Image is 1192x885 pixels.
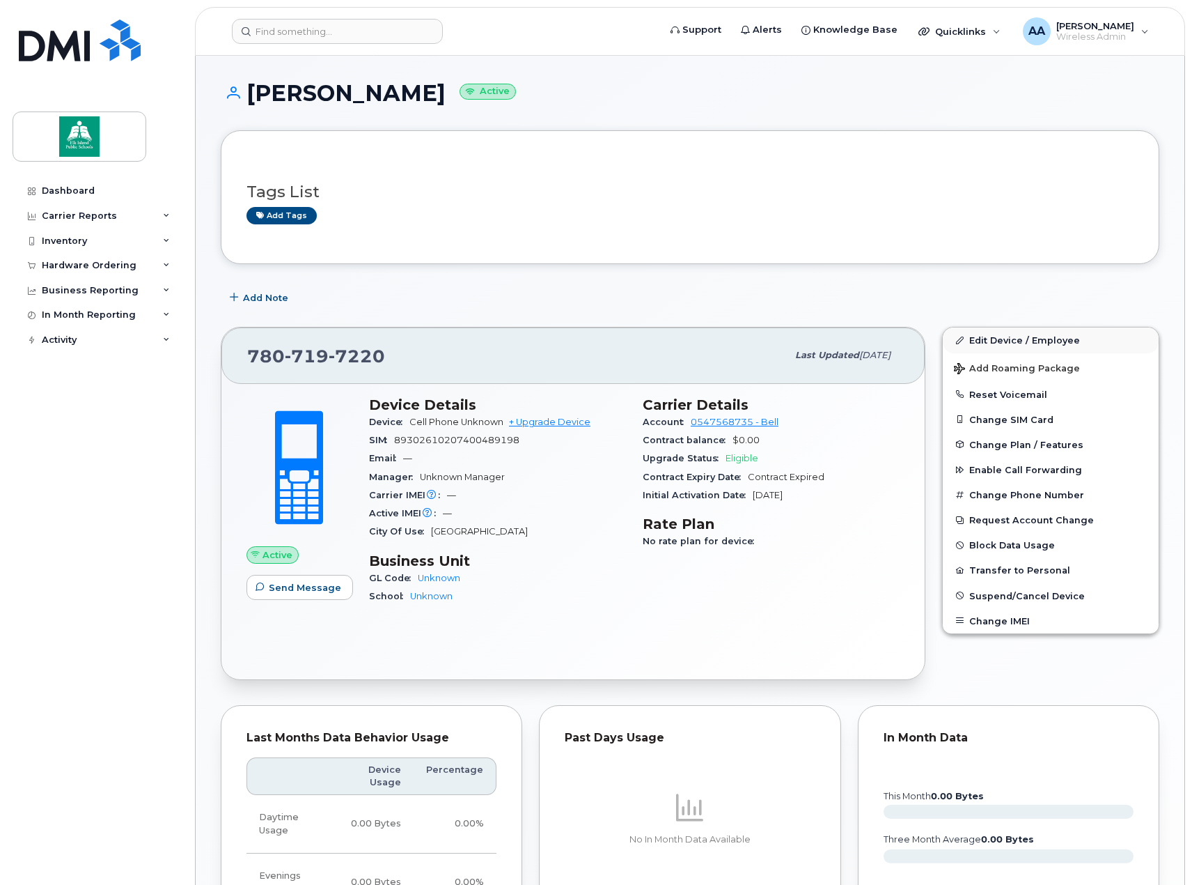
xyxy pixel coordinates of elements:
div: In Month Data [884,731,1134,745]
span: Carrier IMEI [369,490,447,500]
button: Transfer to Personal [943,557,1159,583]
span: City Of Use [369,526,431,537]
button: Change SIM Card [943,407,1159,432]
h3: Carrier Details [643,397,900,413]
tspan: 0.00 Bytes [981,834,1034,845]
span: Cell Phone Unknown [409,417,503,427]
h1: [PERSON_NAME] [221,81,1159,105]
span: Add Roaming Package [954,363,1080,376]
h3: Business Unit [369,553,626,569]
span: Add Note [243,291,288,305]
span: — [443,508,452,518]
td: 0.00% [414,795,496,854]
th: Device Usage [336,757,414,796]
td: Daytime Usage [246,795,336,854]
span: [DATE] [859,350,891,360]
span: Last updated [795,350,859,360]
span: — [403,453,412,463]
span: Manager [369,472,420,482]
span: Active [262,548,292,562]
th: Percentage [414,757,496,796]
a: + Upgrade Device [509,417,590,427]
span: Contract balance [643,435,732,445]
h3: Device Details [369,397,626,413]
a: Unknown [418,573,460,583]
button: Reset Voicemail [943,382,1159,407]
button: Add Roaming Package [943,353,1159,382]
span: School [369,591,410,601]
button: Enable Call Forwarding [943,457,1159,482]
span: No rate plan for device [643,536,761,546]
span: Upgrade Status [643,453,726,463]
span: 719 [285,346,329,367]
span: SIM [369,435,394,445]
span: [DATE] [753,490,783,500]
span: Initial Activation Date [643,490,753,500]
td: 0.00 Bytes [336,795,414,854]
span: Device [369,417,409,427]
span: Suspend/Cancel Device [969,590,1085,601]
button: Change Phone Number [943,482,1159,507]
a: 0547568735 - Bell [691,417,778,427]
small: Active [460,84,516,100]
span: 780 [247,346,385,367]
span: Eligible [726,453,758,463]
button: Request Account Change [943,507,1159,532]
button: Change Plan / Features [943,432,1159,457]
a: Edit Device / Employee [943,328,1159,353]
span: Account [643,417,691,427]
span: Contract Expired [748,472,824,482]
span: GL Code [369,573,418,583]
button: Block Data Usage [943,532,1159,557]
span: $0.00 [732,435,760,445]
button: Send Message [246,575,353,600]
a: Add tags [246,207,317,224]
span: — [447,490,456,500]
span: Contract Expiry Date [643,472,748,482]
text: this month [883,791,984,801]
span: Change Plan / Features [969,439,1083,449]
a: Unknown [410,591,453,601]
span: [GEOGRAPHIC_DATA] [431,526,528,537]
text: three month average [883,834,1034,845]
div: Past Days Usage [565,731,815,745]
div: Last Months Data Behavior Usage [246,731,496,745]
h3: Rate Plan [643,516,900,532]
p: No In Month Data Available [565,833,815,846]
button: Change IMEI [943,608,1159,633]
span: 89302610207400489198 [394,435,519,445]
span: 7220 [329,346,385,367]
tspan: 0.00 Bytes [931,791,984,801]
span: Send Message [269,581,341,594]
button: Suspend/Cancel Device [943,583,1159,608]
span: Active IMEI [369,508,443,518]
span: Unknown Manager [420,472,505,482]
button: Add Note [221,285,300,310]
span: Email [369,453,403,463]
span: Enable Call Forwarding [969,465,1082,475]
h3: Tags List [246,183,1134,201]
